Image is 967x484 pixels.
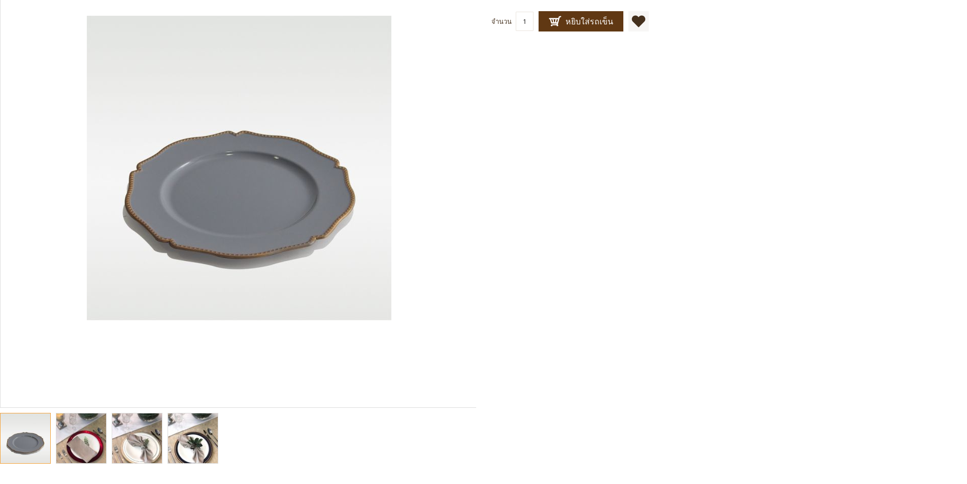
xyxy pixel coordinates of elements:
div: Aurora ถาดรองจานอาหารขอบหยักทอง สีเทา [56,408,112,469]
img: Aurora ถาดรองจานอาหารขอบหยักทอง สีเทา [87,16,391,320]
a: เพิ่มไปยังรายการโปรด [628,11,649,31]
img: Aurora ถาดรองจานอาหารขอบหยักทอง สีเทา [112,405,162,472]
button: หยิบใส่รถเข็น [539,11,623,31]
img: Aurora ถาดรองจานอาหารขอบหยักทอง สีเทา [56,405,106,472]
div: Aurora ถาดรองจานอาหารขอบหยักทอง สีเทา [168,408,218,469]
span: จำนวน [491,17,512,25]
img: Aurora ถาดรองจานอาหารขอบหยักทอง สีเทา [168,405,218,472]
span: หยิบใส่รถเข็น [549,15,613,27]
div: Aurora ถาดรองจานอาหารขอบหยักทอง สีเทา [112,408,168,469]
